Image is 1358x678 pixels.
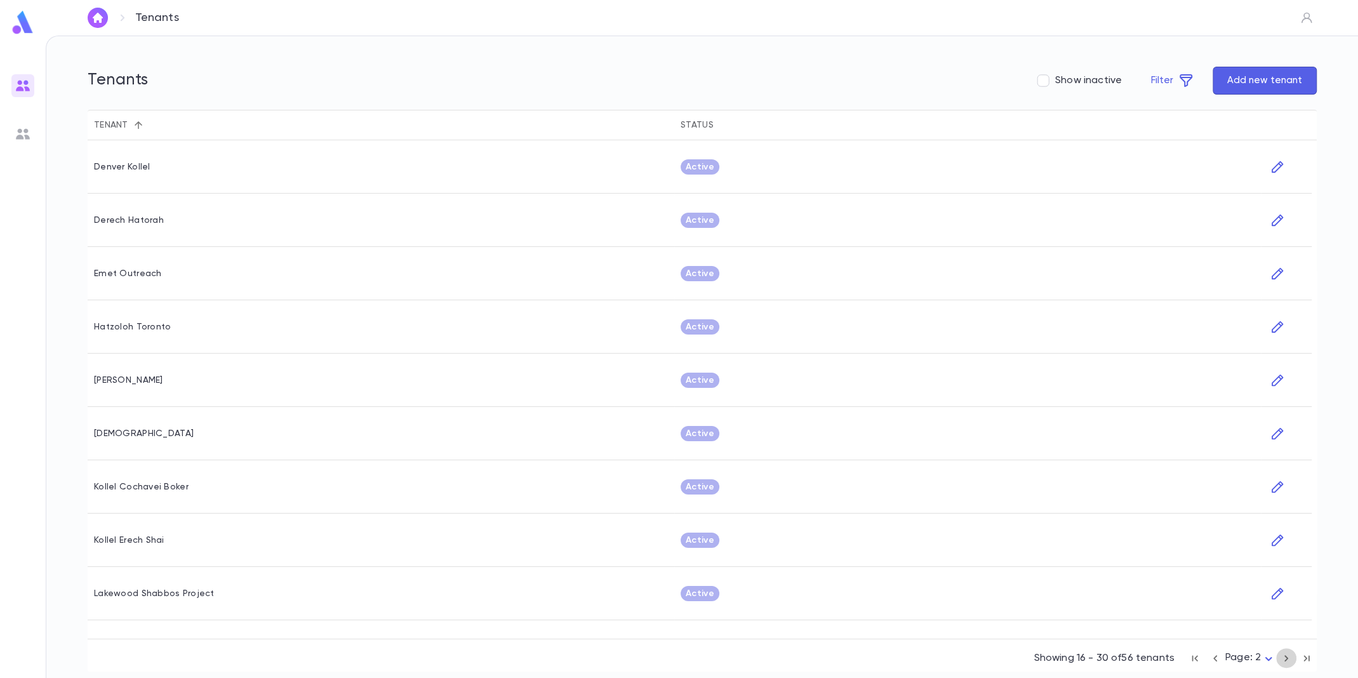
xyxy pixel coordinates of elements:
div: Denver Kollel [94,162,150,172]
div: Lakewood Shabbos Project [94,588,215,599]
div: Status [681,110,714,140]
div: Tenant [94,110,128,140]
span: Active [681,535,719,545]
div: Kollel Cochavei Boker [94,482,189,492]
div: Hatzoloh Toronto [94,322,171,332]
span: Active [681,429,719,439]
p: Showing 16 - 30 of 56 tenants [1034,652,1175,665]
div: Derech Hatorah [94,215,164,225]
button: Sort [128,115,149,135]
button: Sort [714,115,734,135]
div: Tenant [88,110,674,140]
span: Active [681,215,719,225]
span: Active [681,269,719,279]
span: Active [681,162,719,172]
span: Active [681,588,719,599]
span: Show inactive [1055,74,1122,87]
button: Add new tenant [1213,67,1317,95]
span: Active [681,375,719,385]
img: logo [10,10,36,35]
div: Emet Outreach [94,269,162,279]
img: home_white.a664292cf8c1dea59945f0da9f25487c.svg [90,13,105,23]
img: users_gradient.817b64062b48db29b58f0b5e96d8b67b.svg [15,78,30,93]
div: Kollel Erech Shai [94,535,164,545]
button: Filter [1137,67,1208,95]
span: Page: 2 [1225,653,1261,663]
span: Active [681,482,719,492]
div: Status [674,110,1261,140]
div: Page: 2 [1225,648,1276,668]
img: users_grey.add6a7b1bacd1fe57131ad36919bb8de.svg [15,126,30,142]
span: Active [681,322,719,332]
p: Tenants [135,11,179,25]
div: Keter Torah [94,429,194,439]
h5: Tenants [88,71,149,90]
div: Keren Olam Hatorah [94,375,163,385]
